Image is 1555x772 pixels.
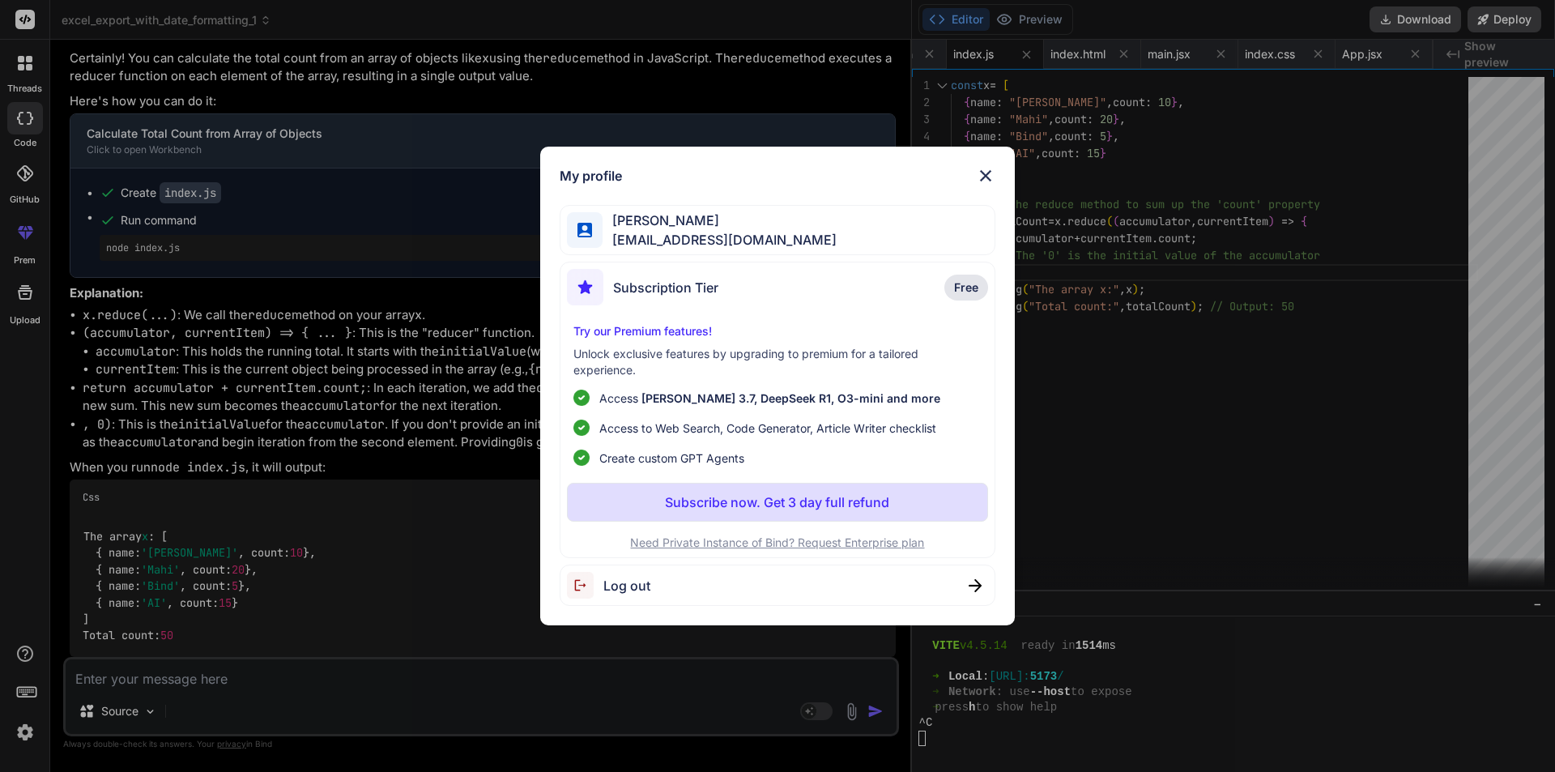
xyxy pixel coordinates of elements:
span: Create custom GPT Agents [599,450,744,467]
p: Unlock exclusive features by upgrading to premium for a tailored experience. [573,346,982,378]
span: Access to Web Search, Code Generator, Article Writer checklist [599,420,936,437]
p: Subscribe now. Get 3 day full refund [665,493,889,512]
span: Log out [603,576,650,595]
img: close [976,166,995,186]
img: checklist [573,390,590,406]
img: checklist [573,450,590,466]
span: [PERSON_NAME] 3.7, DeepSeek R1, O3-mini and more [641,391,940,405]
img: profile [577,223,593,238]
span: [EMAIL_ADDRESS][DOMAIN_NAME] [603,230,837,250]
button: Subscribe now. Get 3 day full refund [567,483,989,522]
p: Need Private Instance of Bind? Request Enterprise plan [567,535,989,551]
h1: My profile [560,166,622,186]
span: [PERSON_NAME] [603,211,837,230]
p: Try our Premium features! [573,323,982,339]
p: Access [599,390,940,407]
span: Subscription Tier [613,278,718,297]
img: close [969,579,982,592]
img: subscription [567,269,603,305]
img: checklist [573,420,590,436]
img: logout [567,572,603,599]
span: Free [954,279,978,296]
